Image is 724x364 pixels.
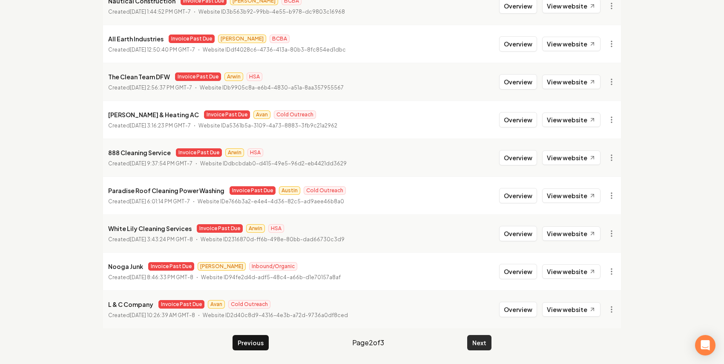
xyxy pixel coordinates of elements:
[201,235,345,244] p: Website ID 2316870d-ff6b-498e-80bb-dad66730c3d9
[542,75,600,89] a: View website
[542,302,600,317] a: View website
[198,121,337,130] p: Website ID a5361b5a-3109-4a73-8883-3fb9c21a2962
[198,262,246,271] span: [PERSON_NAME]
[304,186,346,195] span: Cold Outreach
[108,72,170,82] p: The Clean Team DFW
[130,236,193,243] time: [DATE] 3:43:24 PM GMT-8
[274,110,316,119] span: Cold Outreach
[108,311,195,320] p: Created
[224,72,243,81] span: Arwin
[542,226,600,241] a: View website
[542,150,600,165] a: View website
[247,148,263,157] span: HSA
[542,188,600,203] a: View website
[203,311,348,320] p: Website ID 2d40c8d9-4316-4e3b-a72d-9736a0df8ced
[246,224,265,233] span: Arwin
[208,300,225,309] span: Avan
[197,224,243,233] span: Invoice Past Due
[200,84,344,92] p: Website ID b9905c8a-e6b4-4830-a51a-8aa357955567
[108,273,193,282] p: Created
[204,110,250,119] span: Invoice Past Due
[130,9,191,15] time: [DATE] 1:44:52 PM GMT-7
[270,35,290,43] span: BCBA
[108,147,171,158] p: 888 Cleaning Service
[175,72,221,81] span: Invoice Past Due
[499,36,537,52] button: Overview
[268,224,284,233] span: HSA
[130,274,193,280] time: [DATE] 8:46:33 PM GMT-8
[542,264,600,279] a: View website
[499,112,537,127] button: Overview
[499,150,537,165] button: Overview
[352,338,384,348] span: Page 2 of 3
[130,46,195,53] time: [DATE] 12:50:40 PM GMT-7
[695,335,715,355] div: Open Intercom Messenger
[108,235,193,244] p: Created
[130,160,192,167] time: [DATE] 9:37:54 PM GMT-7
[108,299,153,309] p: L & C Company
[542,113,600,127] a: View website
[130,312,195,318] time: [DATE] 10:26:39 AM GMT-8
[499,188,537,203] button: Overview
[176,148,222,157] span: Invoice Past Due
[130,84,192,91] time: [DATE] 2:56:37 PM GMT-7
[218,35,266,43] span: [PERSON_NAME]
[108,159,192,168] p: Created
[108,223,192,234] p: White Lily Cleaning Services
[228,300,270,309] span: Cold Outreach
[108,34,164,44] p: All Earth Industries
[198,197,344,206] p: Website ID e766b3a2-e4e4-4d36-82c5-ad9aee46b8a0
[247,72,262,81] span: HSA
[108,197,190,206] p: Created
[467,335,491,350] button: Next
[130,122,191,129] time: [DATE] 3:16:23 PM GMT-7
[108,110,199,120] p: [PERSON_NAME] & Heating AC
[203,46,346,54] p: Website ID df4028c6-4736-413a-80b3-8fc854ed1dbc
[499,74,537,90] button: Overview
[108,185,224,196] p: Paradise Roof Cleaning Power Washing
[169,35,215,43] span: Invoice Past Due
[279,186,300,195] span: Austin
[542,37,600,51] a: View website
[108,84,192,92] p: Created
[253,110,270,119] span: Avan
[148,262,194,271] span: Invoice Past Due
[499,302,537,317] button: Overview
[233,335,269,350] button: Previous
[108,261,143,272] p: Nooga Junk
[108,121,191,130] p: Created
[225,148,244,157] span: Arwin
[499,226,537,241] button: Overview
[230,186,276,195] span: Invoice Past Due
[499,264,537,279] button: Overview
[108,46,195,54] p: Created
[249,262,297,271] span: Inbound/Organic
[108,8,191,16] p: Created
[200,159,347,168] p: Website ID dbcbdab0-d415-49e5-96d2-eb4421dd3629
[201,273,341,282] p: Website ID 94fe2d4d-adf5-48c4-a66b-d1e70157a8af
[130,198,190,205] time: [DATE] 6:01:14 PM GMT-7
[198,8,345,16] p: Website ID 3b563b92-99bb-4e55-b978-dc9803c16968
[158,300,204,309] span: Invoice Past Due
